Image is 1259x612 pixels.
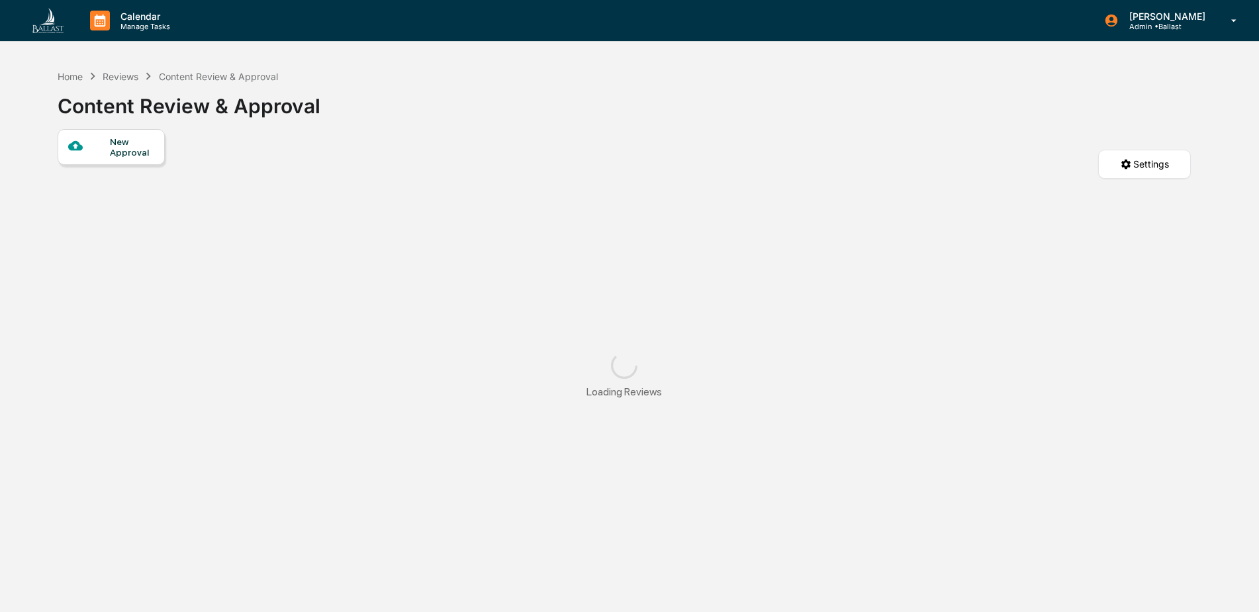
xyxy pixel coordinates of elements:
p: Calendar [110,11,177,22]
div: New Approval [110,136,154,158]
p: Admin • Ballast [1119,22,1212,31]
div: Home [58,71,83,82]
button: Settings [1098,150,1191,179]
p: Manage Tasks [110,22,177,31]
div: Content Review & Approval [58,83,320,118]
div: Reviews [103,71,138,82]
p: [PERSON_NAME] [1119,11,1212,22]
div: Loading Reviews [586,385,662,398]
div: Content Review & Approval [159,71,278,82]
img: logo [32,8,64,33]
